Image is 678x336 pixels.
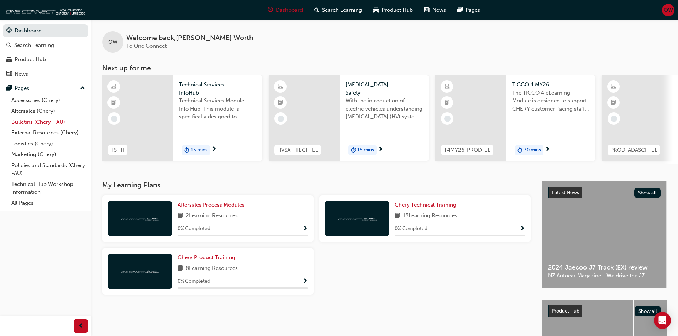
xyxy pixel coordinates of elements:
span: 2024 Jaecoo J7 Track (EX) review [548,263,661,272]
span: [MEDICAL_DATA] - Safety [346,81,423,97]
span: Product Hub [382,6,413,14]
span: 30 mins [524,146,541,154]
div: Open Intercom Messenger [654,312,671,329]
a: Aftersales (Chery) [9,106,88,117]
a: HVSAF-TECH-EL[MEDICAL_DATA] - SafetyWith the introduction of electric vehicles understanding [MED... [269,75,429,161]
button: Show all [634,188,661,198]
span: 15 mins [357,146,374,154]
span: Technical Services - InfoHub [179,81,257,97]
span: TS-IH [111,146,125,154]
span: learningRecordVerb_NONE-icon [278,116,284,122]
span: PROD-ADASCH-EL [610,146,657,154]
span: Latest News [552,190,579,196]
a: Dashboard [3,24,88,37]
span: book-icon [178,212,183,220]
span: 0 % Completed [395,225,427,233]
span: Pages [466,6,480,14]
span: learningRecordVerb_NONE-icon [444,116,451,122]
span: book-icon [178,264,183,273]
button: Show Progress [520,224,525,233]
span: car-icon [6,57,12,63]
span: 13 Learning Resources [403,212,457,220]
div: News [15,70,28,78]
span: up-icon [80,84,85,93]
span: Show Progress [520,226,525,232]
span: OW [108,38,117,46]
span: book-icon [395,212,400,220]
div: Pages [15,84,29,92]
span: learningResourceType_ELEARNING-icon [445,82,450,91]
a: T4MY26-PROD-ELTIGGO 4 MY26The TIGGO 4 eLearning Module is designed to support CHERY customer-faci... [435,75,595,161]
span: duration-icon [517,146,522,155]
span: 15 mins [191,146,207,154]
span: To One Connect [126,43,167,49]
span: With the introduction of electric vehicles understanding [MEDICAL_DATA] (HV) systems is critical ... [346,97,423,121]
span: HVSAF-TECH-EL [277,146,318,154]
a: Marketing (Chery) [9,149,88,160]
span: 0 % Completed [178,225,210,233]
a: Latest NewsShow all [548,187,661,198]
a: car-iconProduct Hub [368,3,419,17]
span: pages-icon [457,6,463,15]
a: TS-IHTechnical Services - InfoHubTechnical Services Module - Info Hub. This module is specificall... [102,75,262,161]
span: prev-icon [78,322,84,331]
img: oneconnect [120,215,159,222]
span: OW [664,6,673,14]
span: 0 % Completed [178,277,210,286]
a: search-iconSearch Learning [309,3,368,17]
span: booktick-icon [445,98,450,107]
span: learningResourceType_ELEARNING-icon [278,82,283,91]
span: booktick-icon [278,98,283,107]
a: All Pages [9,198,88,209]
span: next-icon [211,146,217,153]
span: booktick-icon [111,98,116,107]
a: news-iconNews [419,3,452,17]
span: search-icon [6,42,11,49]
a: Bulletins (Chery - AU) [9,117,88,128]
a: Search Learning [3,39,88,52]
span: next-icon [378,146,383,153]
span: duration-icon [184,146,189,155]
a: Chery Technical Training [395,201,459,209]
span: Aftersales Process Modules [178,202,245,208]
span: guage-icon [6,28,12,34]
button: OW [662,4,674,16]
span: learningRecordVerb_NONE-icon [611,116,617,122]
a: News [3,68,88,81]
span: 8 Learning Resources [186,264,238,273]
span: Show Progress [303,226,308,232]
a: Technical Hub Workshop information [9,179,88,198]
a: Policies and Standards (Chery -AU) [9,160,88,179]
button: Pages [3,82,88,95]
a: Latest NewsShow all2024 Jaecoo J7 Track (EX) reviewNZ Autocar Magazine - We drive the J7. [542,181,667,288]
span: NZ Autocar Magazine - We drive the J7. [548,272,661,280]
a: External Resources (Chery) [9,127,88,138]
button: Show Progress [303,224,308,233]
span: search-icon [314,6,319,15]
span: 2 Learning Resources [186,212,238,220]
span: news-icon [6,71,12,78]
span: Show Progress [303,278,308,285]
span: learningResourceType_ELEARNING-icon [111,82,116,91]
span: Search Learning [322,6,362,14]
span: Technical Services Module - Info Hub. This module is specifically designed to address the require... [179,97,257,121]
span: Product Hub [552,308,579,314]
span: TIGGO 4 MY26 [512,81,590,89]
span: Dashboard [276,6,303,14]
a: Aftersales Process Modules [178,201,247,209]
span: learningResourceType_ELEARNING-icon [611,82,616,91]
span: next-icon [545,146,550,153]
span: booktick-icon [611,98,616,107]
a: Product HubShow all [548,305,661,317]
a: Logistics (Chery) [9,138,88,149]
a: pages-iconPages [452,3,486,17]
img: oneconnect [120,268,159,274]
span: guage-icon [268,6,273,15]
img: oneconnect [4,3,85,17]
img: oneconnect [337,215,377,222]
div: Search Learning [14,41,54,49]
span: duration-icon [351,146,356,155]
h3: Next up for me [91,64,678,72]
